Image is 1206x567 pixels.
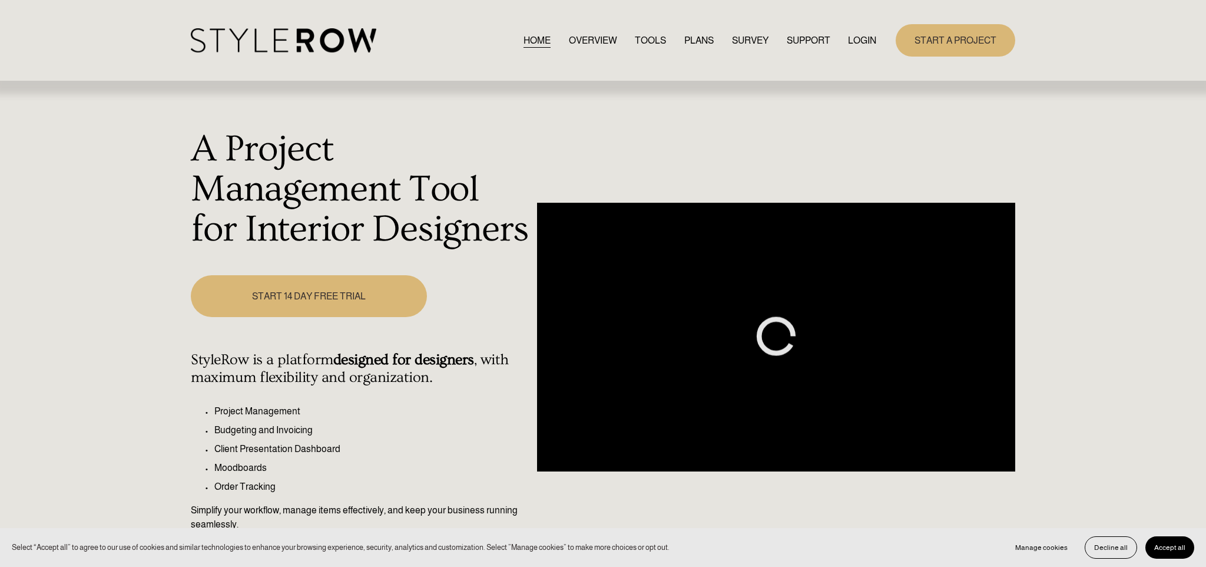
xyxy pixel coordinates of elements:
p: Client Presentation Dashboard [214,442,531,456]
span: SUPPORT [787,34,830,48]
span: Accept all [1154,543,1185,552]
h1: A Project Management Tool for Interior Designers [191,130,531,249]
p: Moodboards [214,461,531,475]
span: Decline all [1094,543,1128,552]
h4: StyleRow is a platform , with maximum flexibility and organization. [191,351,531,387]
a: START 14 DAY FREE TRIAL [191,275,426,317]
p: Simplify your workflow, manage items effectively, and keep your business running seamlessly. [191,503,531,532]
a: PLANS [684,32,714,48]
a: LOGIN [848,32,876,48]
img: StyleRow [191,28,376,52]
strong: designed for designers [333,351,474,368]
a: SURVEY [732,32,768,48]
p: Order Tracking [214,480,531,494]
a: OVERVIEW [569,32,617,48]
a: folder dropdown [787,32,830,48]
span: Manage cookies [1015,543,1068,552]
p: Project Management [214,404,531,418]
a: HOME [524,32,551,48]
button: Decline all [1085,536,1137,559]
a: TOOLS [635,32,666,48]
p: Budgeting and Invoicing [214,423,531,437]
button: Accept all [1145,536,1194,559]
a: START A PROJECT [896,24,1015,57]
button: Manage cookies [1006,536,1076,559]
p: Select “Accept all” to agree to our use of cookies and similar technologies to enhance your brows... [12,542,670,553]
